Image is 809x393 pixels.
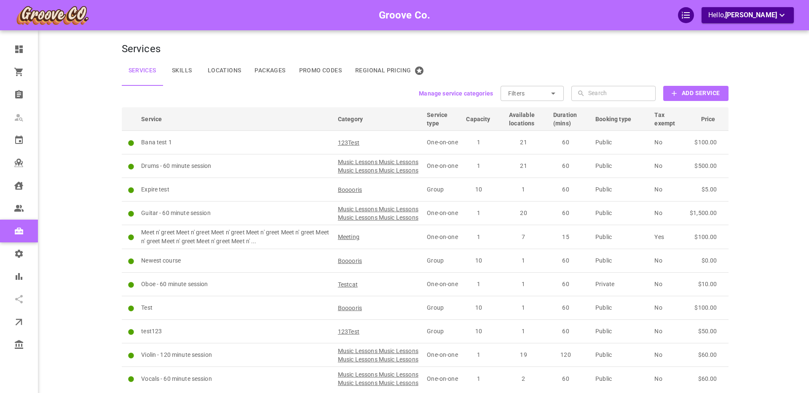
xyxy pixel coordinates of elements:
p: 60 [548,303,583,312]
p: 21 [505,138,542,147]
p: Public [595,185,647,194]
span: $0.00 [702,257,717,264]
p: Public [595,374,647,383]
p: Public [595,327,647,336]
p: 10 [461,327,496,336]
svg: Active [128,329,135,336]
p: Oboe - 60 minute session [141,280,330,289]
p: 7 [505,233,542,242]
p: 15 [548,233,583,242]
p: Public [595,256,647,265]
p: One-on-one [427,374,458,383]
span: $50.00 [698,328,717,335]
span: Meeting [338,233,359,241]
svg: Active [128,305,135,312]
span: Music Lessons Music Lessons Music Lessons Music Lessons [338,347,420,364]
p: 1 [461,138,496,147]
p: One-on-one [427,138,458,147]
p: Public [595,209,647,218]
p: 1 [461,233,496,242]
p: Public [595,162,647,170]
div: QuickStart Guide [678,7,694,23]
span: $5.00 [702,186,717,193]
p: 60 [548,256,583,265]
p: Group [427,256,458,265]
a: Locations [201,56,248,86]
p: 60 [548,209,583,218]
span: Booking type [595,115,642,123]
span: $100.00 [694,304,717,311]
p: 1 [461,162,496,170]
p: 60 [548,138,583,147]
span: Service [141,115,173,123]
span: 123Test [338,138,359,147]
svg: Active [128,187,135,194]
p: 1 [461,280,496,289]
p: 60 [548,374,583,383]
p: One-on-one [427,233,458,242]
p: 19 [505,351,542,359]
a: Services [122,56,163,86]
p: Drums - 60 minute session [141,162,330,170]
p: Group [427,327,458,336]
h4: Services [122,43,729,56]
p: Hello, [708,10,787,21]
p: 2 [505,374,542,383]
svg: Active [128,234,135,241]
span: Service type [427,111,458,127]
p: 60 [548,162,583,170]
span: Duration (mins) [553,111,588,127]
p: 21 [505,162,542,170]
p: 1 [461,374,496,383]
span: Category [338,115,374,123]
span: Booooris [338,186,362,194]
button: Add Service [663,86,728,101]
span: Tax exempt [654,111,686,127]
span: Capacity [466,115,501,123]
p: Yes [654,233,686,242]
p: Test [141,303,330,312]
p: 1 [505,303,542,312]
span: Available locations [509,111,546,127]
span: $500.00 [694,162,717,169]
p: No [654,280,686,289]
p: Newest course [141,256,330,265]
p: 1 [505,280,542,289]
p: No [654,162,686,170]
p: 1 [505,327,542,336]
button: Hello,[PERSON_NAME] [702,7,794,23]
button: Regional Pricing [348,56,431,86]
span: $100.00 [694,139,717,146]
p: One-on-one [427,209,458,218]
span: [PERSON_NAME] [725,11,777,19]
p: 20 [505,209,542,218]
p: Group [427,303,458,312]
svg: Active [128,163,135,170]
p: Public [595,303,647,312]
p: 1 [505,256,542,265]
img: company-logo [15,5,89,26]
span: $10.00 [698,281,717,287]
span: Testcat [338,280,358,289]
p: 1 [461,209,496,218]
p: Guitar - 60 minute session [141,209,330,218]
p: One-on-one [427,280,458,289]
span: Price [701,115,726,123]
span: $60.00 [698,351,717,358]
p: Public [595,351,647,359]
span: Music Lessons Music Lessons Music Lessons Music Lessons [338,370,420,387]
p: No [654,185,686,194]
span: $100.00 [694,234,717,240]
p: No [654,351,686,359]
svg: Active [128,352,135,359]
p: Private [595,280,647,289]
a: Packages [248,56,292,86]
span: Booooris [338,257,362,265]
span: 123Test [338,327,359,336]
a: Promo Codes [292,56,348,86]
p: Meet n' greet Meet n' greet Meet n' greet Meet n' greet Meet n' greet Meet n' greet Meet n' greet... [141,228,330,246]
p: test123 [141,327,330,336]
p: No [654,256,686,265]
p: 10 [461,256,496,265]
svg: Active [128,210,135,218]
